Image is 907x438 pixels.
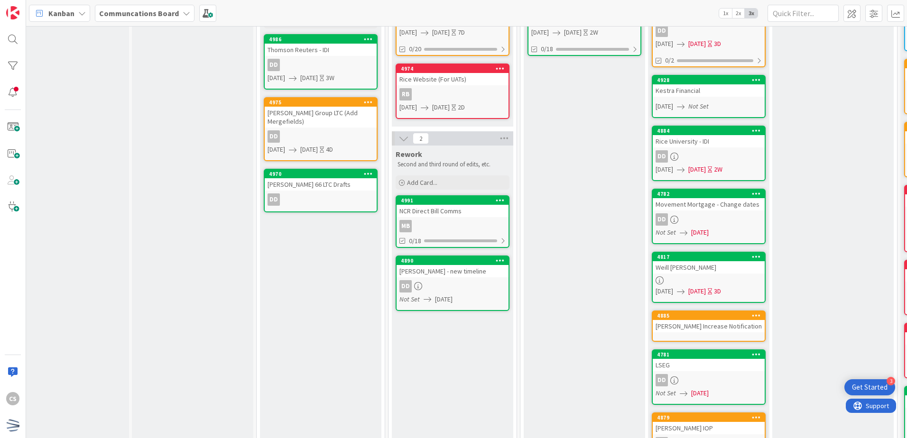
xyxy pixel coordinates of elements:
[264,97,378,161] a: 4975[PERSON_NAME] Group LTC (Add Mergefields)DD[DATE][DATE]4D
[653,320,765,332] div: [PERSON_NAME] Increase Notification
[264,34,378,90] a: 4986Thomson Reuters - IDIDD[DATE][DATE]3W
[265,178,377,191] div: [PERSON_NAME] 66 LTC Drafts
[268,145,285,155] span: [DATE]
[396,64,509,119] a: 4974Rice Website (For UATs)RB[DATE][DATE]2D
[265,98,377,107] div: 4975
[326,145,333,155] div: 4D
[652,75,766,118] a: 4928Kestra Financial[DATE]Not Set
[399,220,412,232] div: MB
[269,36,377,43] div: 4986
[656,374,668,386] div: DD
[407,178,437,187] span: Add Card...
[657,351,765,358] div: 4781
[656,25,668,37] div: DD
[397,256,509,265] div: 4890
[399,295,420,303] i: Not Set
[269,99,377,106] div: 4975
[397,280,509,292] div: DD
[653,135,765,147] div: Rice University - IDI
[265,35,377,44] div: 4986
[688,39,706,49] span: [DATE]
[653,253,765,274] div: 4817Weill [PERSON_NAME]
[99,9,179,18] b: Communcations Board
[265,193,377,206] div: DD
[653,213,765,226] div: DD
[397,220,509,232] div: MB
[435,294,453,304] span: [DATE]
[268,59,280,71] div: DD
[265,59,377,71] div: DD
[6,419,19,432] img: avatar
[852,383,888,392] div: Get Started
[844,379,895,395] div: Open Get Started checklist, remaining modules: 3
[653,374,765,386] div: DD
[399,88,412,100] div: RB
[268,73,285,83] span: [DATE]
[652,349,766,405] a: 4781LSEGDDNot Set[DATE]
[413,133,429,144] span: 2
[265,98,377,128] div: 4975[PERSON_NAME] Group LTC (Add Mergefields)
[652,252,766,303] a: 4817Weill [PERSON_NAME][DATE][DATE]3D
[397,196,509,217] div: 4991NCR Direct Bill Comms
[300,145,318,155] span: [DATE]
[590,27,598,37] div: 2W
[653,76,765,97] div: 4928Kestra Financial
[714,286,721,296] div: 3D
[653,359,765,371] div: LSEG
[269,171,377,177] div: 4970
[656,213,668,226] div: DD
[688,102,709,110] i: Not Set
[768,5,839,22] input: Quick Filter...
[20,1,43,13] span: Support
[396,149,422,159] span: Rework
[665,55,674,65] span: 0/2
[653,127,765,147] div: 4884Rice University - IDI
[401,65,509,72] div: 4974
[397,256,509,277] div: 4890[PERSON_NAME] - new timeline
[653,190,765,210] div: 4782Movement Mortgage - Change dates
[657,254,765,260] div: 4817
[541,44,553,54] span: 0/18
[6,392,19,405] div: CS
[653,76,765,84] div: 4928
[397,73,509,85] div: Rice Website (For UATs)
[653,198,765,210] div: Movement Mortgage - Change dates
[657,191,765,197] div: 4782
[656,286,673,296] span: [DATE]
[656,101,673,111] span: [DATE]
[691,228,709,237] span: [DATE]
[657,414,765,421] div: 4879
[399,102,417,112] span: [DATE]
[732,9,745,18] span: 2x
[657,128,765,134] div: 4884
[397,64,509,85] div: 4974Rice Website (For UATs)
[719,9,732,18] span: 1x
[398,161,508,168] p: Second and third round of edits, etc.
[432,27,450,37] span: [DATE]
[265,35,377,56] div: 4986Thomson Reuters - IDI
[265,130,377,143] div: DD
[656,39,673,49] span: [DATE]
[6,6,19,19] img: Visit kanbanzone.com
[691,388,709,398] span: [DATE]
[265,107,377,128] div: [PERSON_NAME] Group LTC (Add Mergefields)
[688,286,706,296] span: [DATE]
[265,170,377,191] div: 4970[PERSON_NAME] 66 LTC Drafts
[401,257,509,264] div: 4890
[652,189,766,244] a: 4782Movement Mortgage - Change datesDDNot Set[DATE]
[656,150,668,163] div: DD
[653,150,765,163] div: DD
[745,9,758,18] span: 3x
[396,195,509,248] a: 4991NCR Direct Bill CommsMB0/18
[268,193,280,206] div: DD
[409,44,421,54] span: 0/20
[409,236,421,246] span: 0/18
[265,170,377,178] div: 4970
[268,130,280,143] div: DD
[652,310,766,342] a: 4885[PERSON_NAME] Increase Notification
[653,413,765,434] div: 4879[PERSON_NAME] IOP
[657,312,765,319] div: 4885
[688,164,706,174] span: [DATE]
[265,44,377,56] div: Thomson Reuters - IDI
[564,27,582,37] span: [DATE]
